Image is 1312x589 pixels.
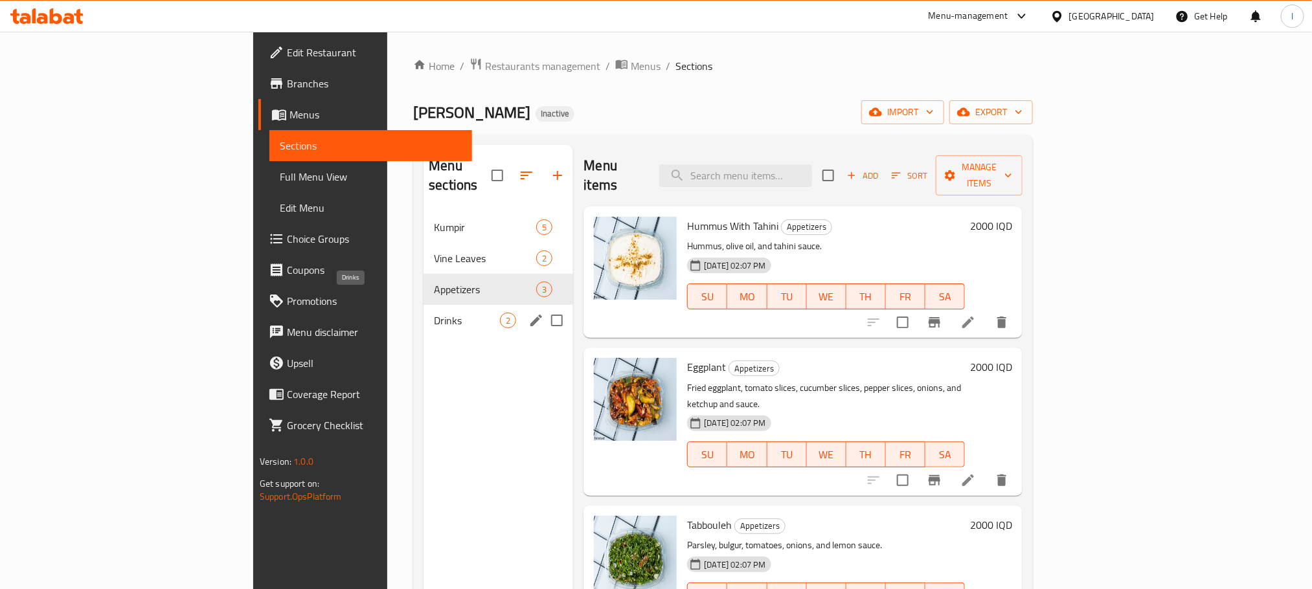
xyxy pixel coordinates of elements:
span: SU [693,445,722,464]
span: export [960,104,1023,120]
span: Select section [815,162,842,189]
button: TU [767,283,807,309]
span: Hummus With Tahini [687,216,778,236]
span: TU [773,287,802,306]
span: Inactive [536,108,574,119]
p: Hummus, olive oil, and tahini sauce. [687,238,965,254]
button: Sort [888,166,931,186]
h2: Menu items [583,156,644,195]
span: 3 [537,283,552,296]
span: Promotions [287,293,462,309]
button: MO [727,283,767,309]
div: Appetizers [729,361,780,376]
span: Sort [892,168,927,183]
span: Restaurants management [485,58,600,74]
button: Add [842,166,883,186]
span: Get support on: [260,475,319,492]
button: SU [687,283,727,309]
a: Branches [258,68,472,99]
a: Menu disclaimer [258,317,472,348]
a: Coupons [258,254,472,285]
span: Full Menu View [280,169,462,184]
p: Fried eggplant, tomato slices, cucumber slices, pepper slices, onions, and ketchup and sauce. [687,380,965,412]
div: Appetizers [434,282,536,297]
button: WE [807,441,846,467]
span: Menus [289,107,462,122]
button: Branch-specific-item [919,465,950,496]
a: Menus [615,58,661,74]
div: Appetizers3 [424,274,573,305]
span: 5 [537,221,552,234]
span: TH [852,445,881,464]
span: Sort items [883,166,936,186]
span: 1.0.0 [293,453,313,470]
span: [DATE] 02:07 PM [699,260,771,272]
input: search [659,164,812,187]
span: SA [931,445,960,464]
a: Menus [258,99,472,130]
button: delete [986,307,1017,338]
a: Support.OpsPlatform [260,488,342,505]
span: WE [812,445,841,464]
a: Coverage Report [258,379,472,410]
span: Sort sections [511,160,542,191]
span: Upsell [287,355,462,371]
span: TU [773,445,802,464]
a: Edit menu item [960,472,976,488]
span: SU [693,287,722,306]
button: SA [925,283,965,309]
span: Sections [675,58,712,74]
span: 2 [537,252,552,265]
button: export [949,100,1033,124]
button: edit [526,311,546,330]
button: Branch-specific-item [919,307,950,338]
span: WE [812,287,841,306]
a: Promotions [258,285,472,317]
span: Coupons [287,262,462,278]
span: Appetizers [729,361,779,376]
li: / [666,58,670,74]
span: l [1291,9,1293,23]
span: Vine Leaves [434,250,536,266]
h6: 2000 IQD [970,358,1012,376]
span: Select all sections [484,162,511,189]
a: Grocery Checklist [258,410,472,441]
span: Appetizers [735,518,785,533]
span: Menu disclaimer [287,324,462,340]
span: Drinks [434,313,500,328]
div: items [536,219,552,235]
span: Add [845,168,880,183]
span: Tabbouleh [687,515,732,535]
span: [DATE] 02:07 PM [699,559,771,571]
span: Version: [260,453,291,470]
span: Sections [280,138,462,153]
h6: 2000 IQD [970,516,1012,534]
a: Choice Groups [258,223,472,254]
button: TH [846,283,886,309]
a: Restaurants management [469,58,600,74]
button: import [861,100,944,124]
span: import [872,104,934,120]
span: Kumpir [434,219,536,235]
p: Parsley, bulgur, tomatoes, onions, and lemon sauce. [687,537,965,553]
div: items [536,250,552,266]
button: TH [846,441,886,467]
button: TU [767,441,807,467]
div: Kumpir5 [424,212,573,243]
h6: 2000 IQD [970,217,1012,235]
div: Vine Leaves2 [424,243,573,274]
div: Menu-management [929,8,1008,24]
div: [GEOGRAPHIC_DATA] [1069,9,1155,23]
button: delete [986,465,1017,496]
nav: breadcrumb [413,58,1033,74]
div: Appetizers [781,219,832,235]
span: Manage items [946,159,1012,192]
span: Grocery Checklist [287,417,462,433]
span: Choice Groups [287,231,462,247]
span: SA [931,287,960,306]
a: Upsell [258,348,472,379]
span: Select to update [889,467,916,494]
span: Menus [631,58,661,74]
